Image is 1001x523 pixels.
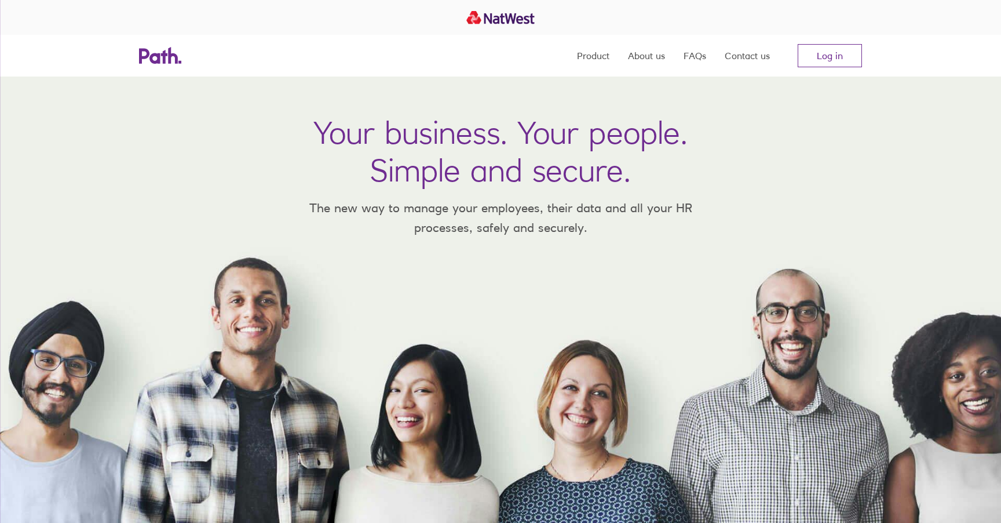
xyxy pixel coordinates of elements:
[725,35,770,77] a: Contact us
[313,114,688,189] h1: Your business. Your people. Simple and secure.
[684,35,706,77] a: FAQs
[577,35,609,77] a: Product
[798,44,862,67] a: Log in
[292,198,709,237] p: The new way to manage your employees, their data and all your HR processes, safely and securely.
[628,35,665,77] a: About us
